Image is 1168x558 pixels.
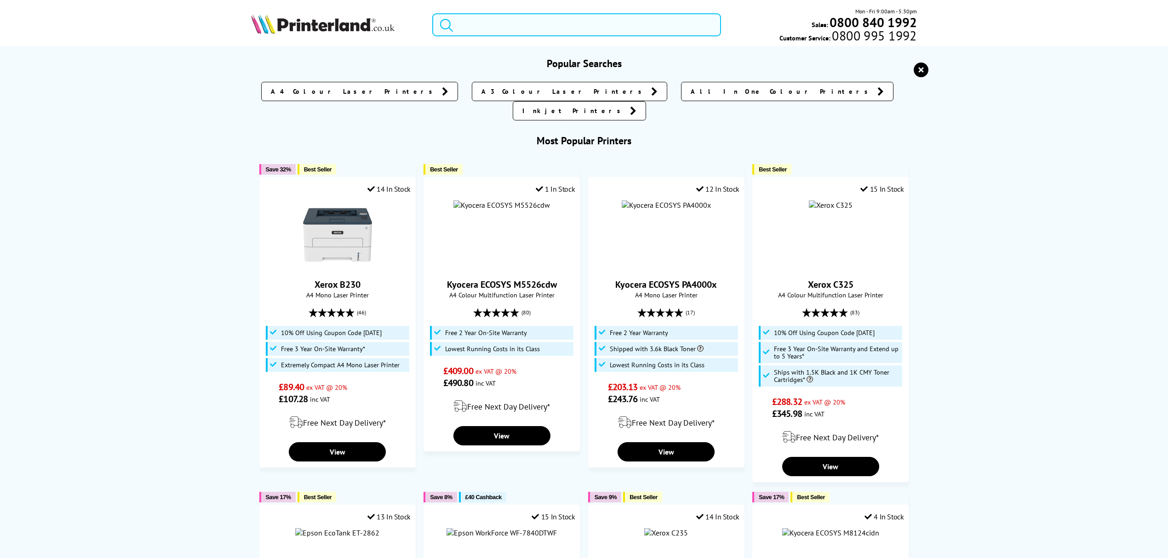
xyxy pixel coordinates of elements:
span: Save 8% [430,494,452,501]
div: modal_delivery [593,410,739,435]
span: Best Seller [304,166,332,173]
span: Best Seller [430,166,458,173]
span: A3 Colour Laser Printers [481,87,647,96]
div: 13 In Stock [367,512,411,521]
button: Best Seller [623,492,662,502]
button: Best Seller [298,164,337,175]
img: Kyocera ECOSYS M8124cidn [782,528,879,537]
span: £345.98 [772,408,802,420]
span: Free 3 Year On-Site Warranty and Extend up to 5 Years* [774,345,900,360]
span: Save 17% [759,494,784,501]
a: View [618,442,715,461]
span: Best Seller [797,494,825,501]
a: View [782,457,879,476]
span: £107.28 [279,393,308,405]
button: Save 17% [752,492,789,502]
span: 0800 995 1992 [830,31,916,40]
span: Free 2 Year Warranty [610,329,668,336]
span: Extremely Compact A4 Mono Laser Printer [281,361,400,369]
div: 15 In Stock [532,512,575,521]
span: A4 Colour Laser Printers [271,87,437,96]
img: Xerox C325 [809,200,853,210]
button: Save 32% [259,164,296,175]
div: 14 In Stock [696,512,739,521]
span: Lowest Running Costs in its Class [610,361,704,369]
span: £40 Cashback [465,494,502,501]
a: Inkjet Printers [513,101,646,120]
span: 10% Off Using Coupon Code [DATE] [281,329,382,336]
button: Best Seller [424,164,463,175]
div: modal_delivery [429,393,575,419]
span: £243.76 [608,393,638,405]
h3: Popular Searches [251,57,917,70]
span: £409.00 [443,365,473,377]
img: Xerox B230 [303,200,372,269]
img: Epson EcoTank ET-2862 [295,528,379,537]
span: All In One Colour Printers [691,87,873,96]
a: Xerox B230 [315,279,361,290]
span: Inkjet Printers [522,106,625,115]
a: 0800 840 1992 [828,18,917,27]
span: A4 Colour Multifunction Laser Printer [757,290,904,299]
a: A4 Colour Laser Printers [261,82,458,101]
div: 12 In Stock [696,184,739,194]
span: (80) [521,304,531,321]
span: inc VAT [640,395,660,404]
span: Save 9% [595,494,617,501]
span: A4 Mono Laser Printer [593,290,739,299]
span: £203.13 [608,381,638,393]
button: Best Seller [790,492,830,502]
span: ex VAT @ 20% [475,367,516,376]
img: Epson WorkForce WF-7840DTWF [447,528,557,537]
span: Save 17% [266,494,291,501]
input: Search product or brand [432,13,721,36]
span: A4 Colour Multifunction Laser Printer [429,290,575,299]
a: A3 Colour Laser Printers [472,82,667,101]
span: Shipped with 3.6k Black Toner [610,345,704,353]
span: (83) [850,304,859,321]
span: Best Seller [630,494,658,501]
div: 15 In Stock [860,184,904,194]
b: 0800 840 1992 [830,14,917,31]
button: Save 8% [424,492,457,502]
span: 10% Off Using Coupon Code [DATE] [774,329,875,336]
img: Kyocera ECOSYS PA4000x [622,200,711,210]
span: Best Seller [304,494,332,501]
span: ex VAT @ 20% [306,383,347,392]
img: Printerland Logo [251,14,395,34]
span: A4 Mono Laser Printer [264,290,411,299]
span: £89.40 [279,381,304,393]
h3: Most Popular Printers [251,134,917,147]
a: Xerox C325 [808,279,853,290]
img: Xerox C235 [644,528,688,537]
div: 1 In Stock [536,184,575,194]
a: View [289,442,386,461]
span: Sales: [812,20,828,29]
div: 4 In Stock [865,512,904,521]
a: All In One Colour Printers [681,82,893,101]
button: Save 9% [588,492,621,502]
div: modal_delivery [757,424,904,450]
button: Save 17% [259,492,296,502]
span: Free 3 Year On-Site Warranty* [281,345,365,353]
span: £490.80 [443,377,473,389]
span: inc VAT [804,410,824,418]
span: ex VAT @ 20% [640,383,681,392]
span: Save 32% [266,166,291,173]
div: 14 In Stock [367,184,411,194]
button: Best Seller [752,164,791,175]
span: Ships with 1.5K Black and 1K CMY Toner Cartridges* [774,369,900,383]
div: modal_delivery [264,410,411,435]
span: Mon - Fri 9:00am - 5:30pm [855,7,917,16]
a: View [453,426,550,445]
img: Kyocera ECOSYS M5526cdw [453,200,550,210]
a: Kyocera ECOSYS PA4000x [615,279,717,290]
span: Customer Service: [779,31,916,42]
